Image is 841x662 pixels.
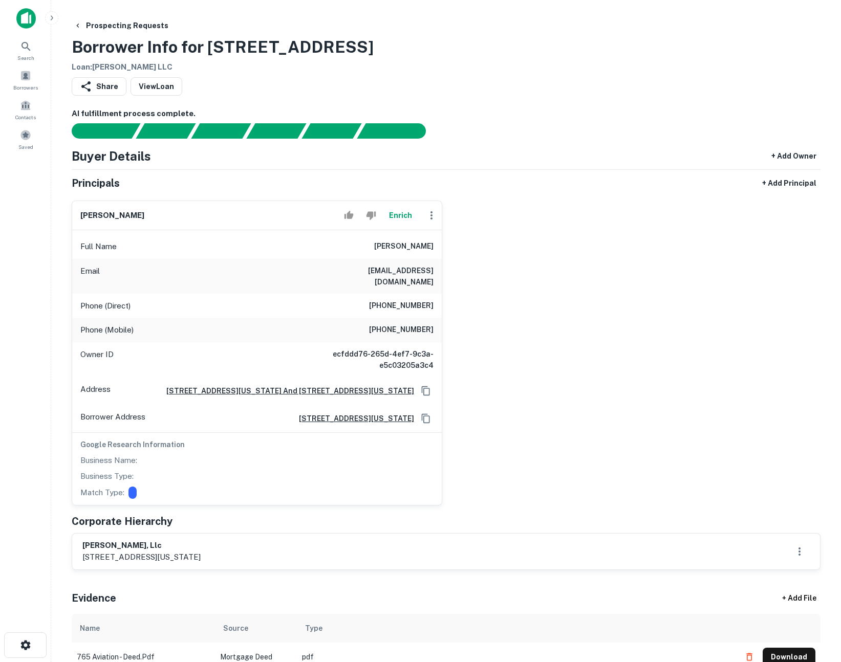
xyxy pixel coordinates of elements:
p: Phone (Mobile) [80,324,134,336]
h6: AI fulfillment process complete. [72,108,821,120]
h5: Principals [72,175,120,191]
h6: [PHONE_NUMBER] [369,324,434,336]
button: + Add Principal [758,174,821,192]
button: Share [72,77,126,96]
span: Saved [18,143,33,151]
p: Owner ID [80,348,114,371]
p: Address [80,383,111,399]
button: Enrich [384,205,417,226]
h4: Buyer Details [72,147,151,165]
div: Type [305,622,322,634]
div: Name [80,622,100,634]
button: Copy Address [418,411,434,426]
div: Principals found, AI now looking for contact information... [246,123,306,139]
iframe: Chat Widget [790,580,841,629]
a: ViewLoan [131,77,182,96]
span: Contacts [15,113,36,121]
p: Phone (Direct) [80,300,131,312]
button: Accept [340,205,358,226]
h6: [PHONE_NUMBER] [369,300,434,312]
h3: Borrower Info for [STREET_ADDRESS] [72,35,374,59]
h6: [PERSON_NAME], llc [82,540,201,551]
div: Source [223,622,248,634]
h6: Loan : [PERSON_NAME] LLC [72,61,374,73]
h6: [PERSON_NAME] [80,210,144,222]
h5: Corporate Hierarchy [72,514,172,529]
button: Reject [362,205,380,226]
th: Source [215,614,297,643]
p: Business Type: [80,470,134,482]
a: Search [3,36,48,64]
p: Business Name: [80,454,137,467]
h6: [PERSON_NAME] [374,240,434,253]
div: Principals found, still searching for contact information. This may take time... [301,123,361,139]
a: Contacts [3,96,48,123]
button: + Add Owner [767,147,821,165]
th: Name [72,614,215,643]
div: Your request is received and processing... [136,123,196,139]
h6: ecfddd76-265d-4ef7-9c3a-e5c03205a3c4 [311,348,434,371]
a: [STREET_ADDRESS][US_STATE] And [STREET_ADDRESS][US_STATE] [158,385,414,396]
span: Search [17,54,34,62]
div: AI fulfillment process complete. [357,123,438,139]
img: capitalize-icon.png [16,8,36,29]
h6: [EMAIL_ADDRESS][DOMAIN_NAME] [311,265,434,288]
div: Sending borrower request to AI... [59,123,136,139]
span: Borrowers [13,83,38,92]
p: Borrower Address [80,411,145,426]
div: Documents found, AI parsing details... [191,123,251,139]
div: + Add File [763,589,835,608]
p: [STREET_ADDRESS][US_STATE] [82,551,201,563]
h5: Evidence [72,590,116,606]
th: Type [297,614,735,643]
p: Full Name [80,240,117,253]
button: Copy Address [418,383,434,399]
p: Email [80,265,100,288]
button: Prospecting Requests [70,16,172,35]
h6: Google Research Information [80,439,434,450]
a: Saved [3,125,48,153]
a: Borrowers [3,66,48,94]
a: [STREET_ADDRESS][US_STATE] [291,413,414,424]
p: Match Type: [80,487,124,499]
